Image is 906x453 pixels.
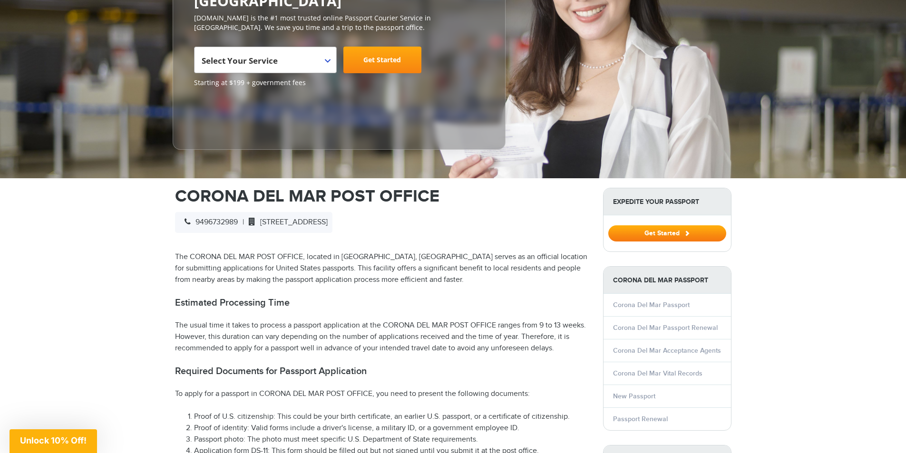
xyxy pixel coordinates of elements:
span: Starting at $199 + government fees [194,78,484,87]
a: Corona Del Mar Passport Renewal [613,324,718,332]
h2: Required Documents for Passport Application [175,366,589,377]
span: [STREET_ADDRESS] [244,218,328,227]
span: Select Your Service [202,55,278,66]
li: Passport photo: The photo must meet specific U.S. Department of State requirements. [194,434,589,445]
li: Proof of U.S. citizenship: This could be your birth certificate, an earlier U.S. passport, or a c... [194,411,589,423]
strong: Corona Del Mar Passport [604,267,731,294]
span: 9496732989 [180,218,238,227]
h1: CORONA DEL MAR POST OFFICE [175,188,589,205]
strong: Expedite Your Passport [604,188,731,215]
iframe: Customer reviews powered by Trustpilot [194,92,265,140]
button: Get Started [608,225,726,241]
p: To apply for a passport in CORONA DEL MAR POST OFFICE, you need to present the following documents: [175,388,589,400]
div: Unlock 10% Off! [10,429,97,453]
p: The usual time it takes to process a passport application at the CORONA DEL MAR POST OFFICE range... [175,320,589,354]
h2: Estimated Processing Time [175,297,589,308]
li: Proof of identity: Valid forms include a driver's license, a military ID, or a government employe... [194,423,589,434]
span: Unlock 10% Off! [20,435,87,445]
span: Select Your Service [202,50,327,77]
a: Corona Del Mar Passport [613,301,690,309]
a: Corona Del Mar Acceptance Agents [613,347,721,355]
div: | [175,212,332,233]
a: Corona Del Mar Vital Records [613,369,702,377]
a: Get Started [343,47,421,73]
span: Select Your Service [194,47,337,73]
p: The CORONA DEL MAR POST OFFICE, located in [GEOGRAPHIC_DATA], [GEOGRAPHIC_DATA] serves as an offi... [175,251,589,286]
a: Passport Renewal [613,415,668,423]
a: Get Started [608,229,726,237]
a: New Passport [613,392,655,400]
p: [DOMAIN_NAME] is the #1 most trusted online Passport Courier Service in [GEOGRAPHIC_DATA]. We sav... [194,13,484,32]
